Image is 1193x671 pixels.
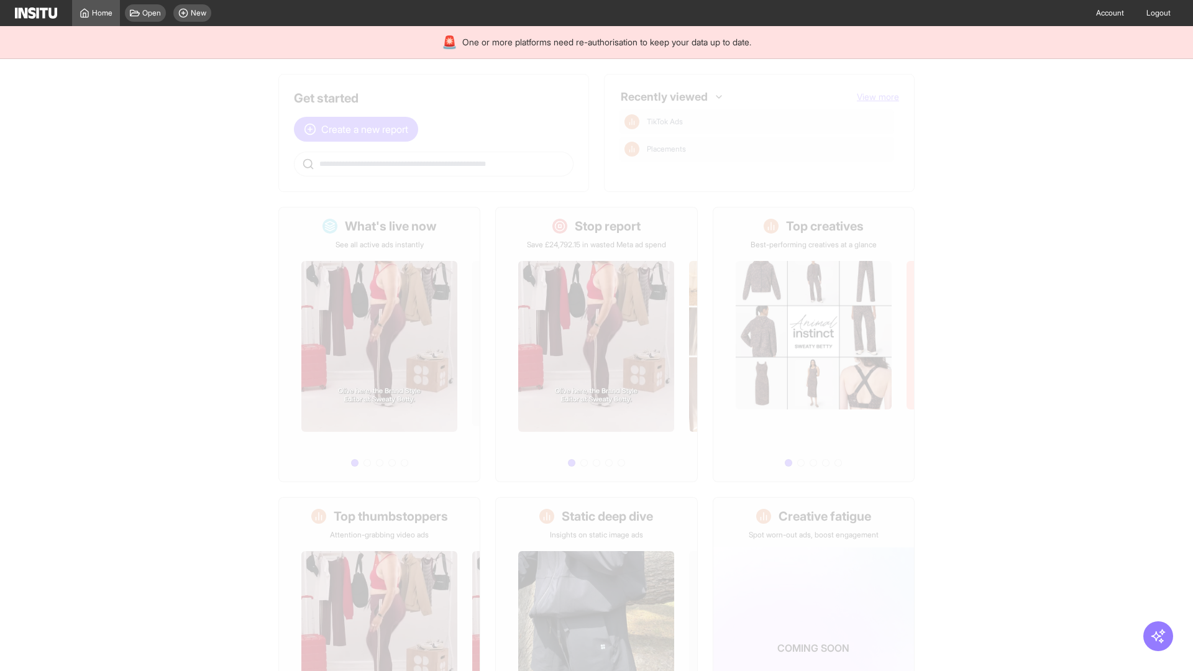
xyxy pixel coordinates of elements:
span: Home [92,8,112,18]
div: 🚨 [442,34,457,51]
span: One or more platforms need re-authorisation to keep your data up to date. [462,36,751,48]
span: New [191,8,206,18]
span: Open [142,8,161,18]
img: Logo [15,7,57,19]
